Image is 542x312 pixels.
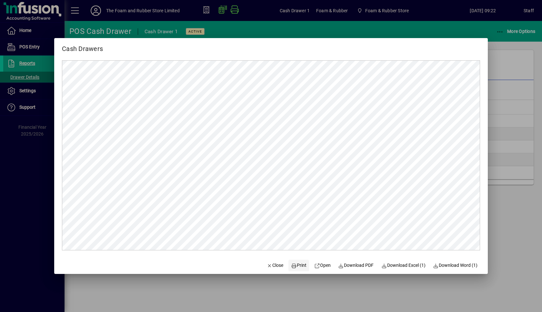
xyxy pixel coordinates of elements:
[433,262,478,269] span: Download Word (1)
[54,38,111,54] h2: Cash Drawers
[381,262,426,269] span: Download Excel (1)
[338,262,374,269] span: Download PDF
[312,260,333,271] a: Open
[288,260,309,271] button: Print
[314,262,331,269] span: Open
[431,260,480,271] button: Download Word (1)
[379,260,428,271] button: Download Excel (1)
[336,260,376,271] a: Download PDF
[267,262,284,269] span: Close
[291,262,306,269] span: Print
[264,260,286,271] button: Close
